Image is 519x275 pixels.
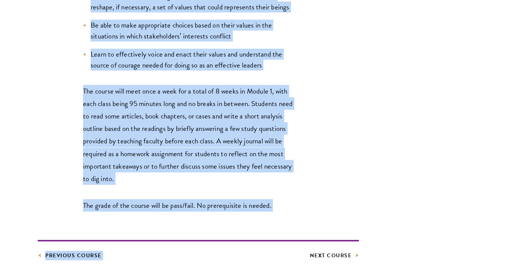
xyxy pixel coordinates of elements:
span: Be able to make appropriate choices based on their values in the situations in which stakeholders... [91,20,272,41]
a: Next Course [310,251,359,260]
span: The course will meet once a week for a total of 8 weeks in Module 1, with each class being 95 min... [83,86,293,184]
span: Learn to effectively voice and enact their values and understand the source of courage needed for... [91,49,282,71]
a: Previous Course [38,251,102,260]
span: The grade of the course will be pass/fail. No prerequisite is needed. [83,200,271,211]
